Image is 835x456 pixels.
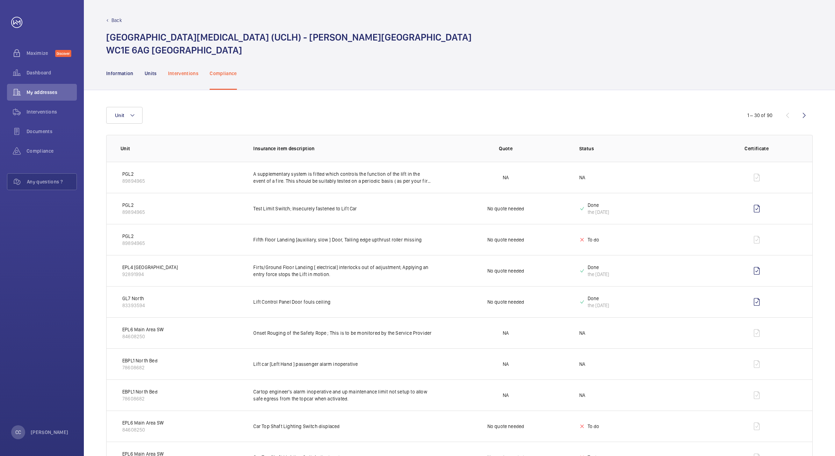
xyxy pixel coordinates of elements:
[122,364,158,371] p: 78608682
[253,145,432,152] p: Insurance item description
[122,426,164,433] p: 84608250
[27,89,77,96] span: My addresses
[122,333,164,340] p: 84608250
[579,361,585,368] p: NA
[588,264,609,271] p: Done
[168,70,199,77] p: Interventions
[253,388,432,402] p: Cartop engineer's alarm inoperative and up maintenance limit not setup to allow safe egress from ...
[122,419,164,426] p: EPL6 Main Area SW
[15,429,21,436] p: CC
[31,429,68,436] p: [PERSON_NAME]
[253,205,432,212] p: Test Limit Switch; Insecurely fastened to Lift Car
[106,31,472,57] h1: [GEOGRAPHIC_DATA][MEDICAL_DATA] (UCLH) - [PERSON_NAME][GEOGRAPHIC_DATA] WC1E 6AG [GEOGRAPHIC_DATA]
[253,236,432,243] p: Fifth Floor Landing [auxiliary, slow ] Door, Tailing edge upthrust roller missing
[121,145,242,152] p: Unit
[122,357,158,364] p: EBPL1 North Bed
[499,145,513,152] p: Quote
[122,388,158,395] p: EBPL1 North Bed
[122,171,145,178] p: PGL2
[122,209,145,216] p: 89894965
[487,423,524,430] p: No quote needed
[122,264,178,271] p: EPL4 [GEOGRAPHIC_DATA]
[253,361,432,368] p: Lift car [Left Hand ] passenger alarm inoperative
[55,50,71,57] span: Discover
[27,108,77,115] span: Interventions
[27,128,77,135] span: Documents
[122,326,164,333] p: EPL6 Main Area SW
[253,423,432,430] p: Car Top Shaft Lighting Switch displaced
[122,395,158,402] p: 78608682
[253,330,432,336] p: Onset Rouging of the Safety Rope ; This is to be monitored by the Service Provider
[579,330,585,336] p: NA
[210,70,237,77] p: Compliance
[122,233,145,240] p: PGL2
[122,295,145,302] p: GL7 North
[122,178,145,184] p: 89894965
[579,174,585,181] p: NA
[747,112,772,119] div: 1 – 30 of 90
[122,202,145,209] p: PGL2
[253,171,432,184] p: A supplementary system is fitted which controls the function of the lift in the event of a fire. ...
[588,295,609,302] p: Done
[27,147,77,154] span: Compliance
[588,202,609,209] p: Done
[106,70,133,77] p: Information
[106,107,143,124] button: Unit
[487,267,524,274] p: No quote needed
[122,240,145,247] p: 89894965
[487,298,524,305] p: No quote needed
[115,113,124,118] span: Unit
[145,70,157,77] p: Units
[588,423,600,430] p: To do
[253,264,432,278] p: Firts/Ground Floor Landing [ electrical] interlocks out of adjustment; Applying an entry force st...
[487,205,524,212] p: No quote needed
[579,392,585,399] p: NA
[715,145,798,152] p: Certificate
[588,236,600,243] p: To do
[111,17,122,24] p: Back
[503,330,509,336] p: NA
[27,50,55,57] span: Maximize
[503,361,509,368] p: NA
[588,209,609,216] div: the [DATE]
[253,298,432,305] p: Lift Control Panel Door fouls ceiling
[588,271,609,278] div: the [DATE]
[27,69,77,76] span: Dashboard
[27,178,77,185] span: Any questions ?
[503,174,509,181] p: NA
[579,145,704,152] p: Status
[588,302,609,309] div: the [DATE]
[503,392,509,399] p: NA
[122,271,178,278] p: 92891994
[122,302,145,309] p: 83393594
[487,236,524,243] p: No quote needed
